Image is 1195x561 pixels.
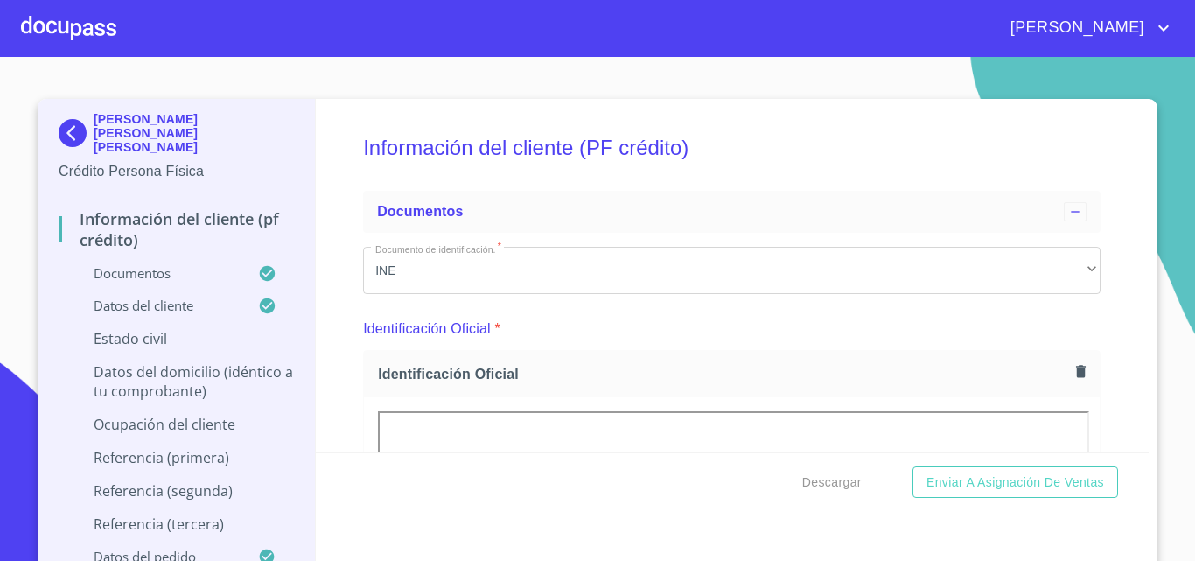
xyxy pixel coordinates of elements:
span: [PERSON_NAME] [997,14,1153,42]
div: INE [363,247,1101,294]
span: Descargar [802,472,862,494]
p: Datos del domicilio (idéntico a tu comprobante) [59,362,294,401]
button: Descargar [795,466,869,499]
p: [PERSON_NAME] [PERSON_NAME] [PERSON_NAME] [94,112,294,154]
p: Identificación Oficial [363,319,491,340]
p: Estado Civil [59,329,294,348]
span: Documentos [377,204,463,219]
p: Información del cliente (PF crédito) [59,208,294,250]
p: Datos del cliente [59,297,258,314]
p: Referencia (primera) [59,448,294,467]
p: Ocupación del Cliente [59,415,294,434]
span: Enviar a Asignación de Ventas [926,472,1104,494]
button: Enviar a Asignación de Ventas [912,466,1118,499]
h5: Información del cliente (PF crédito) [363,112,1101,184]
p: Documentos [59,264,258,282]
p: Crédito Persona Física [59,161,294,182]
button: account of current user [997,14,1174,42]
img: Docupass spot blue [59,119,94,147]
p: Referencia (tercera) [59,515,294,534]
div: [PERSON_NAME] [PERSON_NAME] [PERSON_NAME] [59,112,294,161]
span: Identificación Oficial [378,365,1069,383]
p: Referencia (segunda) [59,481,294,501]
div: Documentos [363,191,1101,233]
